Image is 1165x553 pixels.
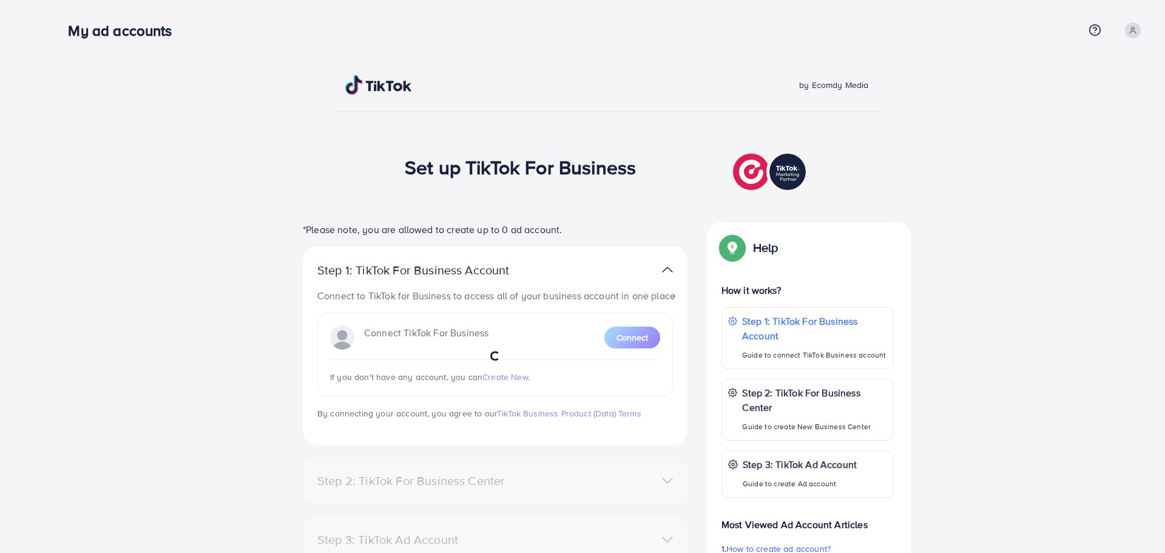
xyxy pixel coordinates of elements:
p: Step 2: TikTok For Business Center [742,385,887,415]
img: Popup guide [721,237,743,259]
p: Guide to create New Business Center [742,419,887,434]
p: Most Viewed Ad Account Articles [721,507,894,532]
img: TikTok [345,75,412,95]
span: by Ecomdy Media [799,79,868,91]
h1: Set up TikTok For Business [405,155,636,178]
img: TikTok partner [662,261,673,279]
h3: My ad accounts [68,22,181,39]
p: Step 1: TikTok For Business Account [742,314,887,343]
p: Step 3: TikTok Ad Account [743,457,857,472]
p: How it works? [721,283,894,297]
img: TikTok partner [733,151,809,193]
p: *Please note, you are allowed to create up to 0 ad account. [303,222,687,237]
p: Guide to connect TikTok Business account [742,348,887,362]
p: Help [753,240,778,255]
p: Step 1: TikTok For Business Account [317,263,548,277]
p: Guide to create Ad account [743,477,857,491]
